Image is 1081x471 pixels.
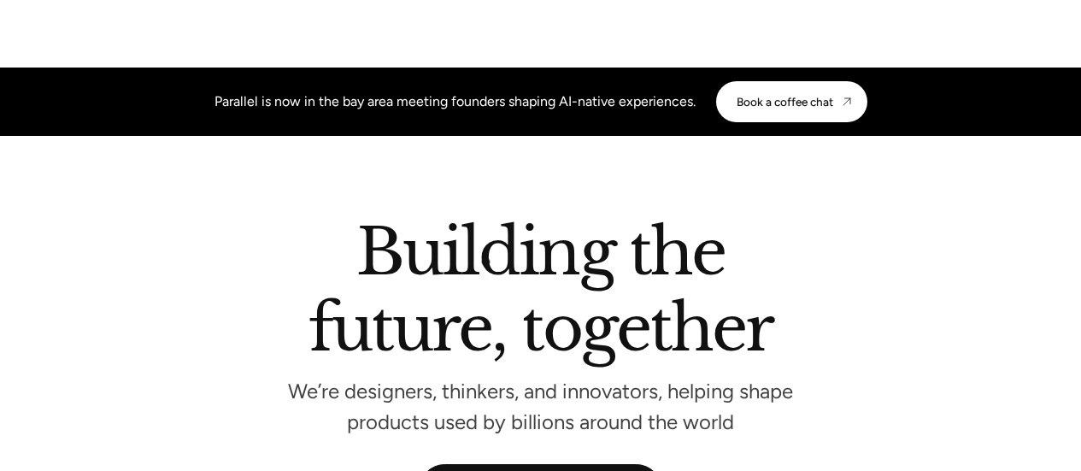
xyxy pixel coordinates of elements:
div: Book a coffee chat [737,95,833,109]
img: CTA arrow image [840,95,854,109]
a: Book a coffee chat [716,81,867,122]
h2: Building the future, together [308,221,773,366]
div: Parallel is now in the bay area meeting founders shaping AI-native experiences. [214,91,696,112]
p: We’re designers, thinkers, and innovators, helping shape products used by billions around the world [285,385,797,430]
